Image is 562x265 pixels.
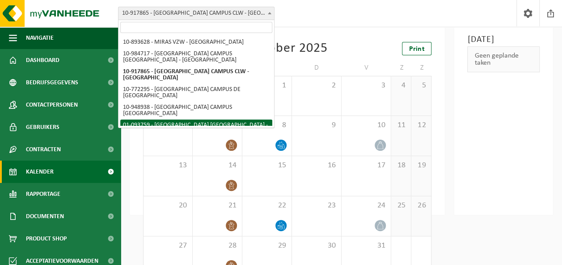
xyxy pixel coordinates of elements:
[346,201,386,211] span: 24
[296,161,337,170] span: 16
[346,81,386,91] span: 3
[148,241,188,251] span: 27
[247,241,287,251] span: 29
[26,161,54,183] span: Kalender
[346,241,386,251] span: 31
[296,81,337,91] span: 2
[342,60,391,76] td: V
[26,138,61,161] span: Contracten
[148,161,188,170] span: 13
[118,7,274,20] span: 10-917865 - MIRAS CAMPUS CLW - SINT-ANDRIES
[396,201,406,211] span: 25
[396,161,406,170] span: 18
[247,42,328,55] div: Oktober 2025
[148,201,188,211] span: 20
[120,84,272,102] li: 10-772295 - [GEOGRAPHIC_DATA] CAMPUS DE [GEOGRAPHIC_DATA]
[197,241,237,251] span: 28
[26,49,59,71] span: Dashboard
[416,120,427,130] span: 12
[120,102,272,120] li: 10-948938 - [GEOGRAPHIC_DATA] CAMPUS [GEOGRAPHIC_DATA]
[247,201,287,211] span: 22
[416,161,427,170] span: 19
[26,27,54,49] span: Navigatie
[26,183,60,205] span: Rapportage
[396,120,406,130] span: 11
[346,120,386,130] span: 10
[416,81,427,91] span: 5
[120,48,272,66] li: 10-984717 - [GEOGRAPHIC_DATA] CAMPUS [GEOGRAPHIC_DATA] - [GEOGRAPHIC_DATA]
[26,228,67,250] span: Product Shop
[247,161,287,170] span: 15
[391,60,411,76] td: Z
[346,161,386,170] span: 17
[197,201,237,211] span: 21
[26,94,78,116] span: Contactpersonen
[292,60,342,76] td: D
[197,161,237,170] span: 14
[467,33,540,46] h3: [DATE]
[296,241,337,251] span: 30
[120,66,272,84] li: 10-917865 - [GEOGRAPHIC_DATA] CAMPUS CLW - [GEOGRAPHIC_DATA]
[26,71,78,94] span: Bedrijfsgegevens
[416,201,427,211] span: 26
[411,60,431,76] td: Z
[26,116,59,138] span: Gebruikers
[296,201,337,211] span: 23
[120,37,272,48] li: 10-893628 - MIRAS VZW - [GEOGRAPHIC_DATA]
[467,46,540,72] div: Geen geplande taken
[409,46,424,53] span: Print
[26,205,64,228] span: Documenten
[396,81,406,91] span: 4
[120,120,272,137] li: 01-093759 - [GEOGRAPHIC_DATA] [GEOGRAPHIC_DATA] - [GEOGRAPHIC_DATA]
[402,42,431,55] a: Print
[296,120,337,130] span: 9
